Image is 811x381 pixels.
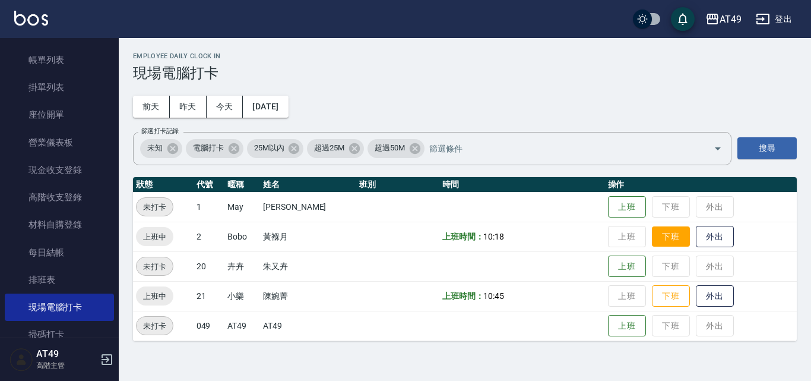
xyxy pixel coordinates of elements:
a: 每日結帳 [5,239,114,266]
td: 21 [194,281,225,311]
a: 高階收支登錄 [5,184,114,211]
a: 掃碼打卡 [5,321,114,348]
span: 10:45 [483,291,504,301]
b: 上班時間： [442,232,484,241]
button: Open [708,139,727,158]
h2: Employee Daily Clock In [133,52,797,60]
a: 掛單列表 [5,74,114,101]
span: 電腦打卡 [186,142,231,154]
div: 25M以內 [247,139,304,158]
td: [PERSON_NAME] [260,192,356,222]
a: 帳單列表 [5,46,114,74]
button: AT49 [701,7,746,32]
a: 材料自購登錄 [5,211,114,238]
button: 下班 [652,226,690,247]
button: save [671,7,695,31]
div: 未知 [140,139,182,158]
button: 上班 [608,315,646,337]
button: 今天 [207,96,243,118]
th: 時間 [439,177,605,193]
th: 狀態 [133,177,194,193]
td: 20 [194,251,225,281]
button: 昨天 [170,96,207,118]
button: 登出 [751,8,797,30]
label: 篩選打卡記錄 [141,127,179,136]
span: 未打卡 [137,320,173,332]
td: 卉卉 [224,251,260,281]
button: 上班 [608,196,646,218]
span: 未打卡 [137,201,173,213]
td: 黃褓月 [260,222,356,251]
td: 陳婉菁 [260,281,356,311]
button: 搜尋 [737,137,797,159]
a: 排班表 [5,266,114,294]
span: 未知 [140,142,170,154]
th: 操作 [605,177,797,193]
a: 現場電腦打卡 [5,294,114,321]
a: 座位開單 [5,101,114,128]
img: Logo [14,11,48,26]
span: 上班中 [136,290,173,303]
td: 2 [194,222,225,251]
img: Person [9,348,33,371]
div: 超過25M [307,139,364,158]
button: 外出 [696,285,734,307]
a: 營業儀表板 [5,129,114,156]
td: AT49 [224,311,260,341]
span: 超過50M [368,142,412,154]
td: May [224,192,260,222]
span: 超過25M [307,142,351,154]
th: 姓名 [260,177,356,193]
div: 電腦打卡 [186,139,243,158]
td: AT49 [260,311,356,341]
span: 上班中 [136,231,173,243]
span: 10:18 [483,232,504,241]
div: AT49 [720,12,742,27]
input: 篩選條件 [426,138,693,159]
button: 外出 [696,226,734,248]
button: 上班 [608,256,646,278]
td: Bobo [224,222,260,251]
span: 未打卡 [137,260,173,273]
h5: AT49 [36,348,97,360]
a: 現金收支登錄 [5,156,114,184]
span: 25M以內 [247,142,292,154]
button: 下班 [652,285,690,307]
th: 班別 [356,177,439,193]
button: 前天 [133,96,170,118]
td: 小樂 [224,281,260,311]
b: 上班時間： [442,291,484,301]
p: 高階主管 [36,360,97,371]
td: 朱又卉 [260,251,356,281]
th: 暱稱 [224,177,260,193]
td: 1 [194,192,225,222]
td: 049 [194,311,225,341]
div: 超過50M [368,139,424,158]
button: [DATE] [243,96,288,118]
th: 代號 [194,177,225,193]
h3: 現場電腦打卡 [133,65,797,81]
